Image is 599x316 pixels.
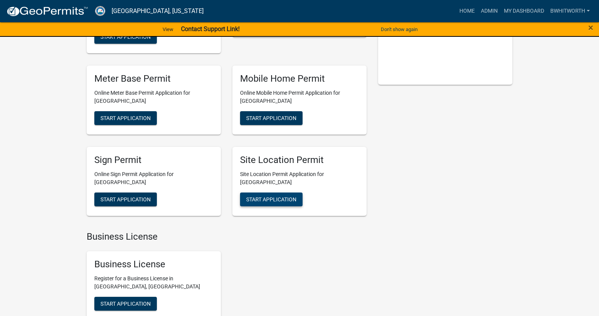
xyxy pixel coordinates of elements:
[240,193,303,206] button: Start Application
[94,73,213,84] h5: Meter Base Permit
[547,4,593,18] a: BWhitworth
[112,5,204,18] a: [GEOGRAPHIC_DATA], [US_STATE]
[94,111,157,125] button: Start Application
[378,23,421,36] button: Don't show again
[94,297,157,311] button: Start Application
[94,259,213,270] h5: Business License
[181,25,240,33] strong: Contact Support Link!
[246,196,296,202] span: Start Application
[246,115,296,121] span: Start Application
[240,111,303,125] button: Start Application
[87,231,367,242] h4: Business License
[94,89,213,105] p: Online Meter Base Permit Application for [GEOGRAPHIC_DATA]
[100,34,151,40] span: Start Application
[240,155,359,166] h5: Site Location Permit
[94,6,105,16] img: Gilmer County, Georgia
[94,193,157,206] button: Start Application
[94,155,213,166] h5: Sign Permit
[588,23,593,32] button: Close
[160,23,176,36] a: View
[100,301,151,307] span: Start Application
[100,115,151,121] span: Start Application
[94,275,213,291] p: Register for a Business License in [GEOGRAPHIC_DATA], [GEOGRAPHIC_DATA]
[240,89,359,105] p: Online Mobile Home Permit Application for [GEOGRAPHIC_DATA]
[240,170,359,186] p: Site Location Permit Application for [GEOGRAPHIC_DATA]
[588,22,593,33] span: ×
[240,73,359,84] h5: Mobile Home Permit
[94,170,213,186] p: Online Sign Permit Application for [GEOGRAPHIC_DATA]
[456,4,478,18] a: Home
[100,196,151,202] span: Start Application
[501,4,547,18] a: My Dashboard
[478,4,501,18] a: Admin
